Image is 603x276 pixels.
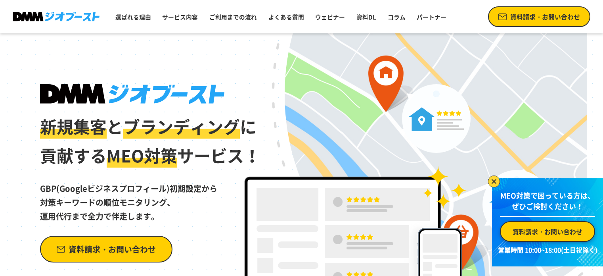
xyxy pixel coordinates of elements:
span: 新規集客 [40,114,107,139]
p: MEO対策で困っている方は、 ぜひご検討ください！ [500,190,595,217]
img: DMMジオブースト [13,12,100,21]
a: コラム [385,10,409,25]
a: ウェビナー [312,10,348,25]
p: GBP(Googleビジネスプロフィール)初期設定から 対策キーワードの順位モニタリング、 運用代行まで全力で伴走します。 [40,170,261,223]
a: 資料請求・お問い合わせ [488,6,590,27]
span: 資料請求・お問い合わせ [510,12,580,21]
a: よくある質問 [265,10,307,25]
a: 資料請求・お問い合わせ [500,221,595,242]
a: ご利用までの流れ [206,10,260,25]
span: 資料請求・お問い合わせ [513,227,582,236]
span: MEO対策 [107,143,177,168]
span: ブランディング [123,114,240,139]
span: 資料請求・お問い合わせ [69,242,156,256]
a: 資料DL [353,10,379,25]
img: バナーを閉じる [488,176,500,187]
a: パートナー [413,10,450,25]
a: サービス内容 [159,10,201,25]
h1: と に 貢献する サービス！ [40,84,261,170]
a: 選ばれる理由 [112,10,154,25]
a: 資料請求・お問い合わせ [40,236,172,262]
img: DMMジオブースト [40,84,224,104]
p: 営業時間 10:00~18:00(土日祝除く) [497,245,598,255]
